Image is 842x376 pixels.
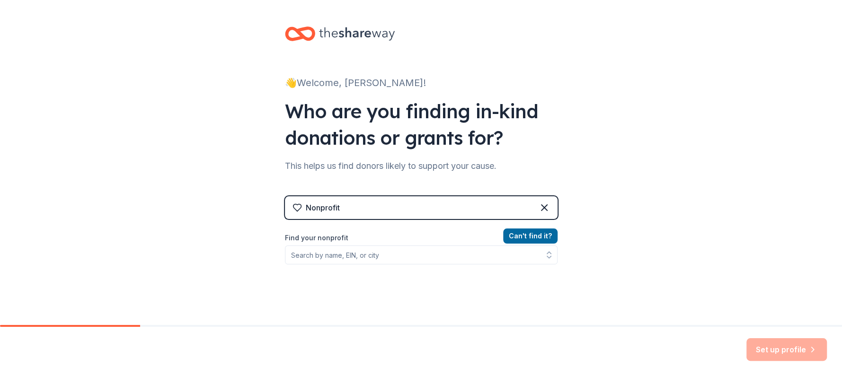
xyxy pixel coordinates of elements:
[285,232,558,244] label: Find your nonprofit
[285,158,558,174] div: This helps us find donors likely to support your cause.
[503,228,558,244] button: Can't find it?
[306,202,340,213] div: Nonprofit
[285,245,558,264] input: Search by name, EIN, or city
[285,98,558,151] div: Who are you finding in-kind donations or grants for?
[285,75,558,90] div: 👋 Welcome, [PERSON_NAME]!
